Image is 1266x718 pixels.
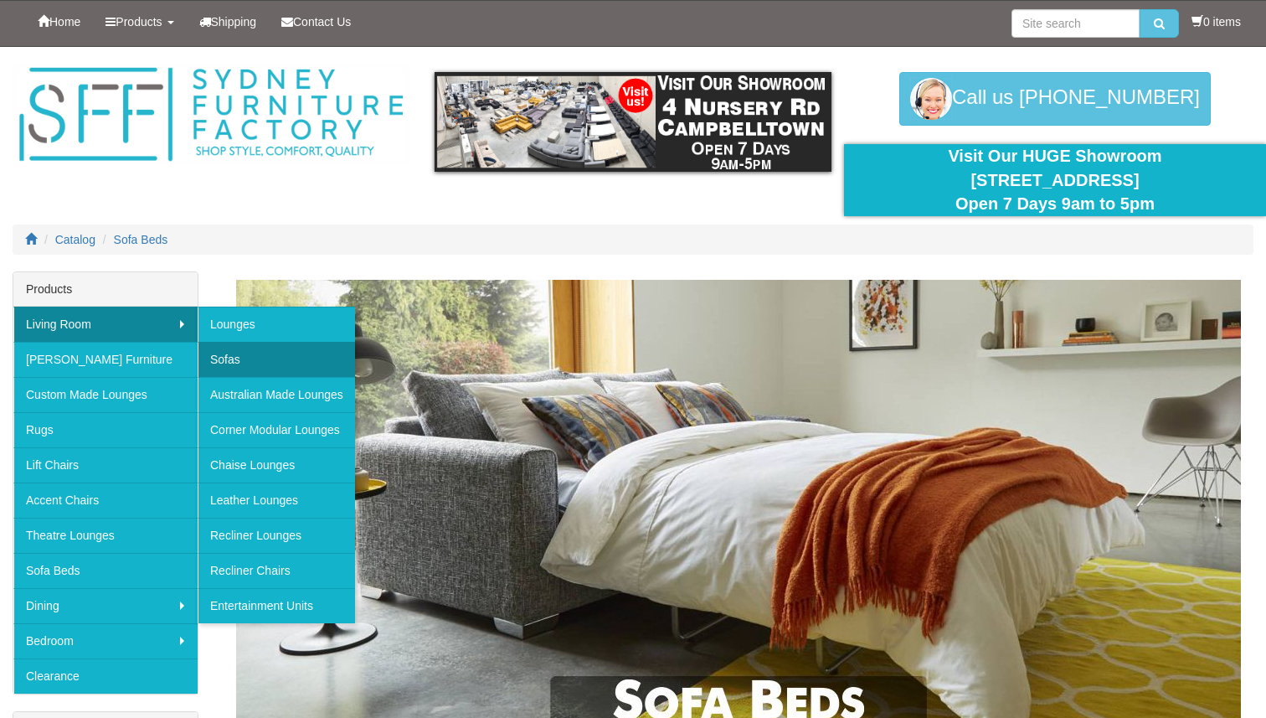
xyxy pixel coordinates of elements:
[49,15,80,28] span: Home
[198,588,355,623] a: Entertainment Units
[13,659,198,694] a: Clearance
[13,518,198,553] a: Theatre Lounges
[13,483,198,518] a: Accent Chairs
[13,64,409,166] img: Sydney Furniture Factory
[13,447,198,483] a: Lift Chairs
[13,553,198,588] a: Sofa Beds
[25,1,93,43] a: Home
[857,144,1253,216] div: Visit Our HUGE Showroom [STREET_ADDRESS] Open 7 Days 9am to 5pm
[13,342,198,377] a: [PERSON_NAME] Furniture
[1191,13,1241,30] li: 0 items
[116,15,162,28] span: Products
[198,342,355,377] a: Sofas
[1011,9,1140,38] input: Site search
[13,412,198,447] a: Rugs
[198,307,355,342] a: Lounges
[13,377,198,412] a: Custom Made Lounges
[93,1,186,43] a: Products
[13,307,198,342] a: Living Room
[435,72,831,172] img: showroom.gif
[198,377,355,412] a: Australian Made Lounges
[13,623,198,659] a: Bedroom
[55,233,95,246] a: Catalog
[13,272,198,307] div: Products
[269,1,363,43] a: Contact Us
[198,412,355,447] a: Corner Modular Lounges
[198,553,355,588] a: Recliner Chairs
[187,1,270,43] a: Shipping
[198,518,355,553] a: Recliner Lounges
[114,233,168,246] a: Sofa Beds
[198,483,355,518] a: Leather Lounges
[211,15,257,28] span: Shipping
[13,588,198,623] a: Dining
[293,15,351,28] span: Contact Us
[198,447,355,483] a: Chaise Lounges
